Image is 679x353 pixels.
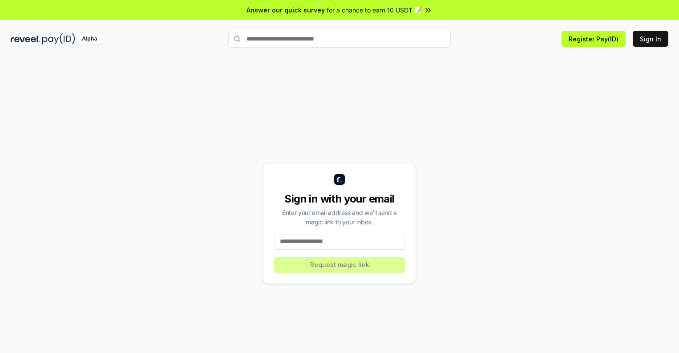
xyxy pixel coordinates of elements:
img: pay_id [42,33,75,45]
div: Enter your email address and we’ll send a magic link to your inbox. [274,208,405,227]
span: for a chance to earn 10 USDT 📝 [327,5,422,15]
span: Answer our quick survey [247,5,325,15]
img: logo_small [334,174,345,185]
button: Register Pay(ID) [562,31,626,47]
button: Sign In [633,31,668,47]
div: Alpha [77,33,102,45]
img: reveel_dark [11,33,40,45]
div: Sign in with your email [274,192,405,206]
